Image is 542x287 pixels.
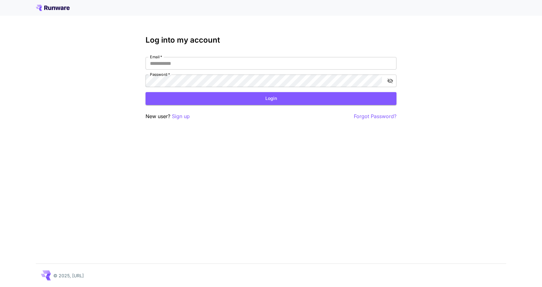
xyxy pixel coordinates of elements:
p: New user? [146,112,190,120]
h3: Log into my account [146,36,396,44]
button: Sign up [172,112,190,120]
button: toggle password visibility [385,75,396,86]
button: Login [146,92,396,105]
label: Password [150,72,170,77]
label: Email [150,54,162,60]
p: © 2025, [URL] [53,272,84,279]
button: Forgot Password? [354,112,396,120]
